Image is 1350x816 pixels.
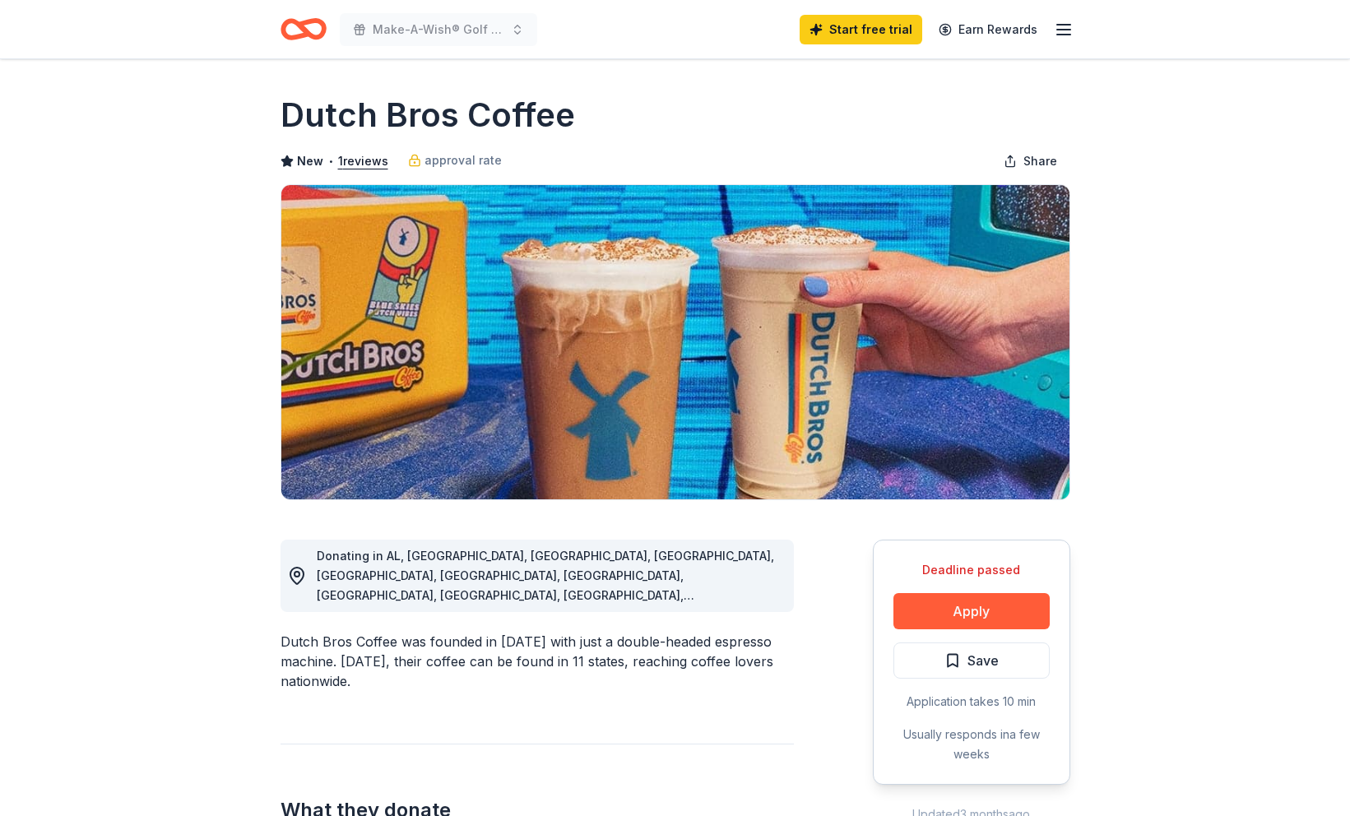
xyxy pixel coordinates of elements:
[424,151,502,170] span: approval rate
[281,632,794,691] div: Dutch Bros Coffee was founded in [DATE] with just a double-headed espresso machine. [DATE], their...
[800,15,922,44] a: Start free trial
[893,593,1050,629] button: Apply
[893,642,1050,679] button: Save
[297,151,323,171] span: New
[893,725,1050,764] div: Usually responds in a few weeks
[281,10,327,49] a: Home
[929,15,1047,44] a: Earn Rewards
[408,151,502,170] a: approval rate
[340,13,537,46] button: Make-A-Wish® Golf Invitational
[338,151,388,171] button: 1reviews
[893,560,1050,580] div: Deadline passed
[990,145,1070,178] button: Share
[281,185,1069,499] img: Image for Dutch Bros Coffee
[317,549,774,642] span: Donating in AL, [GEOGRAPHIC_DATA], [GEOGRAPHIC_DATA], [GEOGRAPHIC_DATA], [GEOGRAPHIC_DATA], [GEOG...
[1023,151,1057,171] span: Share
[893,692,1050,712] div: Application takes 10 min
[967,650,999,671] span: Save
[327,155,333,168] span: •
[373,20,504,39] span: Make-A-Wish® Golf Invitational
[281,92,575,138] h1: Dutch Bros Coffee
